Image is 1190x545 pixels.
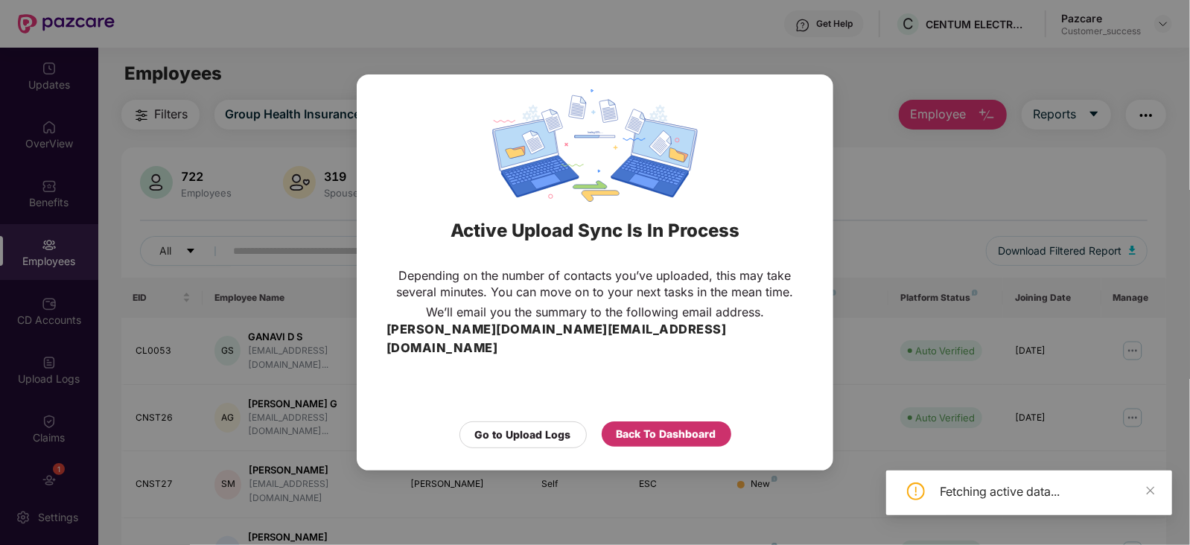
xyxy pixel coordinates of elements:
div: Go to Upload Logs [475,427,571,443]
img: svg+xml;base64,PHN2ZyBpZD0iRGF0YV9zeW5jaW5nIiB4bWxucz0iaHR0cDovL3d3dy53My5vcmcvMjAwMC9zdmciIHdpZH... [492,89,698,202]
h3: [PERSON_NAME][DOMAIN_NAME][EMAIL_ADDRESS][DOMAIN_NAME] [386,320,804,358]
p: Depending on the number of contacts you’ve uploaded, this may take several minutes. You can move ... [386,267,804,300]
p: We’ll email you the summary to the following email address. [426,304,764,320]
span: exclamation-circle [907,482,925,500]
div: Fetching active data... [940,482,1154,500]
div: Back To Dashboard [617,426,716,442]
div: Active Upload Sync Is In Process [375,202,815,260]
span: close [1145,485,1156,496]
